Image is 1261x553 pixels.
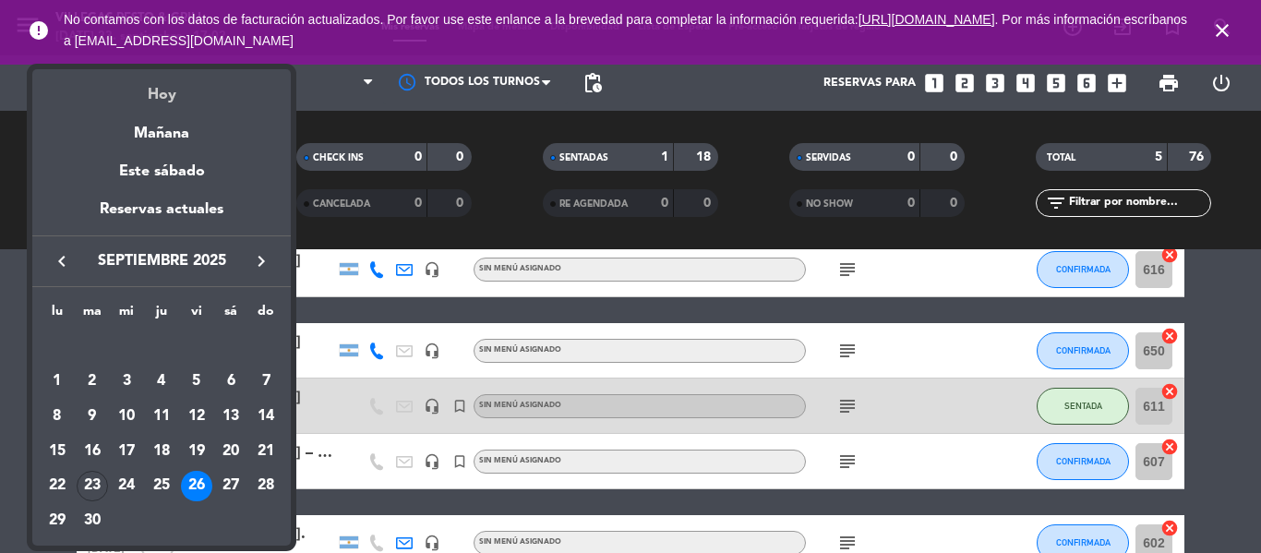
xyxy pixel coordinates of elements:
[250,436,282,467] div: 21
[77,505,108,536] div: 30
[250,401,282,432] div: 14
[181,401,212,432] div: 12
[248,434,283,469] td: 21 de septiembre de 2025
[215,471,246,502] div: 27
[32,198,291,235] div: Reservas actuales
[181,471,212,502] div: 26
[78,249,245,273] span: septiembre 2025
[40,469,75,504] td: 22 de septiembre de 2025
[181,366,212,397] div: 5
[75,434,110,469] td: 16 de septiembre de 2025
[144,434,179,469] td: 18 de septiembre de 2025
[146,436,177,467] div: 18
[42,505,73,536] div: 29
[250,366,282,397] div: 7
[75,399,110,434] td: 9 de septiembre de 2025
[250,471,282,502] div: 28
[109,399,144,434] td: 10 de septiembre de 2025
[51,250,73,272] i: keyboard_arrow_left
[40,365,75,400] td: 1 de septiembre de 2025
[75,503,110,538] td: 30 de septiembre de 2025
[146,471,177,502] div: 25
[32,69,291,107] div: Hoy
[40,434,75,469] td: 15 de septiembre de 2025
[248,399,283,434] td: 14 de septiembre de 2025
[40,301,75,330] th: lunes
[40,503,75,538] td: 29 de septiembre de 2025
[40,399,75,434] td: 8 de septiembre de 2025
[144,469,179,504] td: 25 de septiembre de 2025
[111,471,142,502] div: 24
[179,469,214,504] td: 26 de septiembre de 2025
[109,301,144,330] th: miércoles
[109,469,144,504] td: 24 de septiembre de 2025
[215,436,246,467] div: 20
[179,301,214,330] th: viernes
[42,366,73,397] div: 1
[248,469,283,504] td: 28 de septiembre de 2025
[77,436,108,467] div: 16
[214,301,249,330] th: sábado
[42,436,73,467] div: 15
[77,471,108,502] div: 23
[248,365,283,400] td: 7 de septiembre de 2025
[75,469,110,504] td: 23 de septiembre de 2025
[109,434,144,469] td: 17 de septiembre de 2025
[77,366,108,397] div: 2
[75,301,110,330] th: martes
[214,365,249,400] td: 6 de septiembre de 2025
[146,401,177,432] div: 11
[179,399,214,434] td: 12 de septiembre de 2025
[77,401,108,432] div: 9
[214,399,249,434] td: 13 de septiembre de 2025
[40,330,283,365] td: SEP.
[144,365,179,400] td: 4 de septiembre de 2025
[179,434,214,469] td: 19 de septiembre de 2025
[245,249,278,273] button: keyboard_arrow_right
[146,366,177,397] div: 4
[250,250,272,272] i: keyboard_arrow_right
[248,301,283,330] th: domingo
[111,401,142,432] div: 10
[111,436,142,467] div: 17
[179,365,214,400] td: 5 de septiembre de 2025
[111,366,142,397] div: 3
[32,108,291,146] div: Mañana
[215,366,246,397] div: 6
[45,249,78,273] button: keyboard_arrow_left
[42,401,73,432] div: 8
[42,471,73,502] div: 22
[214,469,249,504] td: 27 de septiembre de 2025
[215,401,246,432] div: 13
[144,399,179,434] td: 11 de septiembre de 2025
[75,365,110,400] td: 2 de septiembre de 2025
[32,146,291,198] div: Este sábado
[181,436,212,467] div: 19
[109,365,144,400] td: 3 de septiembre de 2025
[144,301,179,330] th: jueves
[214,434,249,469] td: 20 de septiembre de 2025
